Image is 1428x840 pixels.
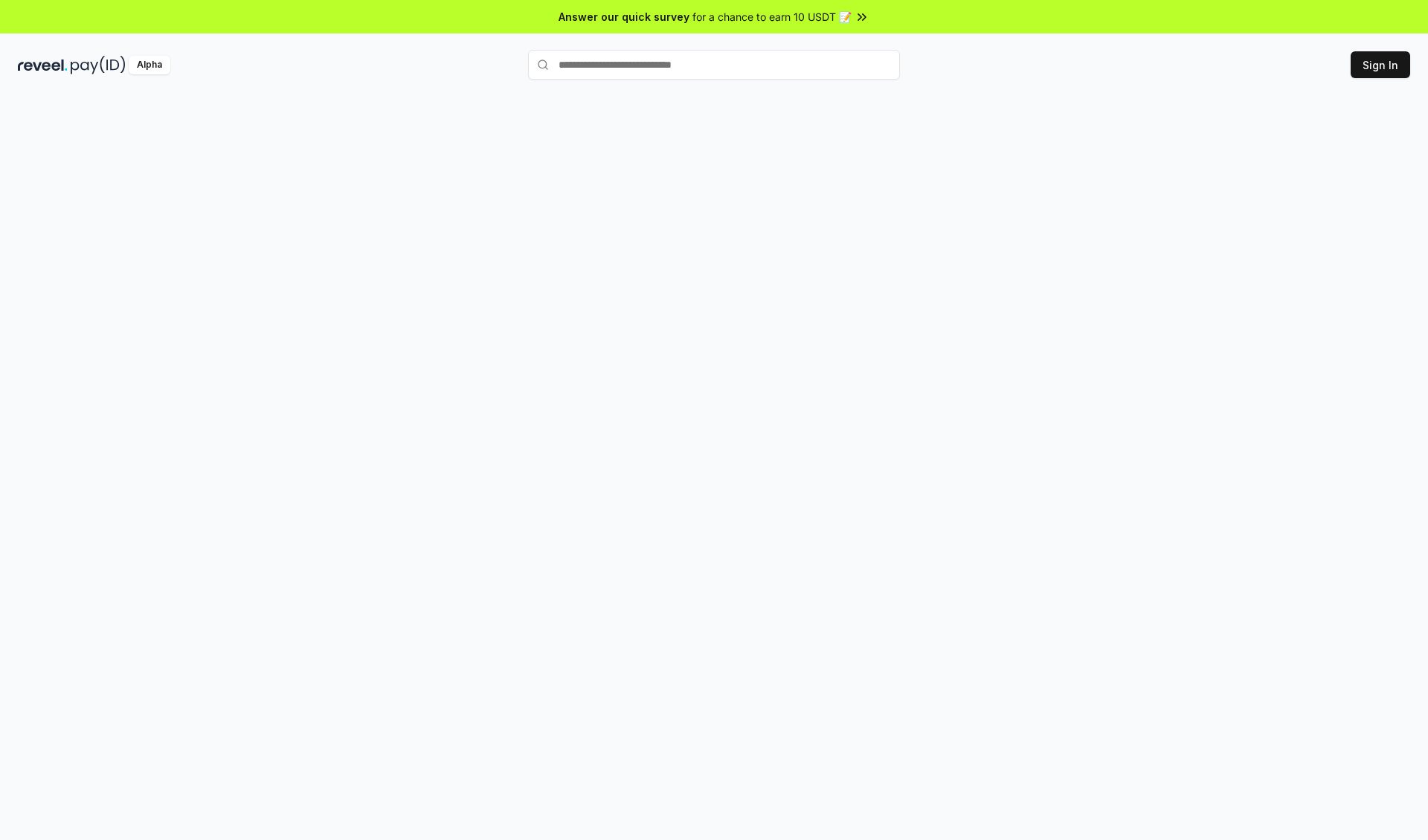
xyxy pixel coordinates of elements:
span: for a chance to earn 10 USDT 📝 [692,9,852,25]
div: Alpha [129,56,170,74]
img: reveel_dark [18,56,68,74]
span: Answer our quick survey [559,9,689,25]
button: Sign In [1351,51,1410,78]
img: pay_id [71,56,126,74]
